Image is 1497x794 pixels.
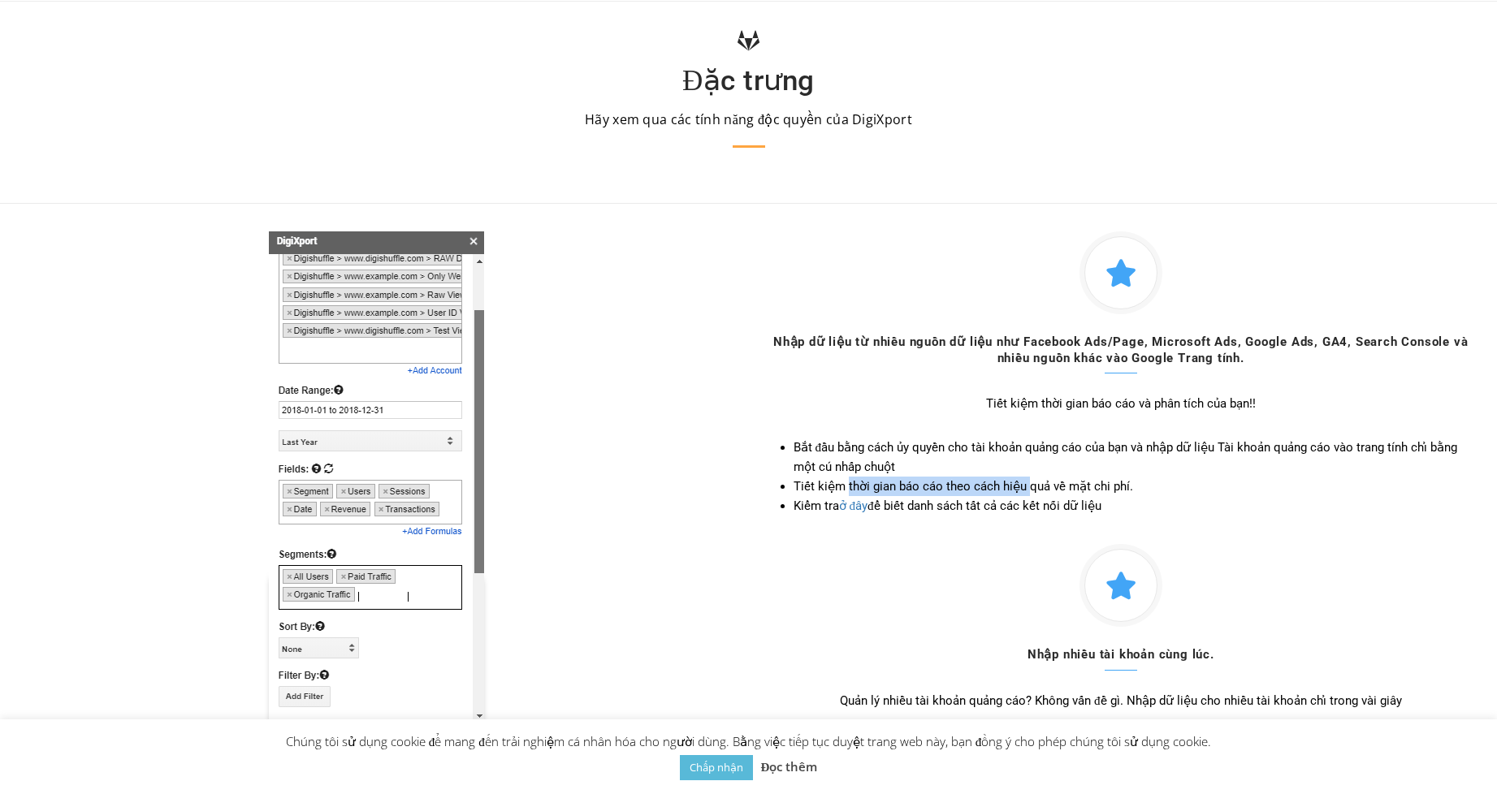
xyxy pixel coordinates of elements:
[585,110,912,128] font: Hãy xem qua các tính năng độc quyền của DigiXport
[773,334,1468,365] font: Nhập dữ liệu từ nhiều nguồn dữ liệu như Facebook Ads/Page, Microsoft Ads, Google Ads, GA4, Search...
[986,396,1256,411] font: Tiết kiệm thời gian báo cáo và phân tích của bạn!!
[1416,716,1497,794] iframe: Tiện ích trò chuyện
[761,758,818,775] font: Đọc thêm
[867,498,1101,513] font: để biết danh sách tất cả các kết nối dữ liệu
[840,693,1402,708] font: Quản lý nhiều tài khoản quảng cáo? Không vấn đề gì. Nhập dữ liệu cho nhiều tài khoản chỉ trong và...
[794,479,1133,494] font: Tiết kiệm thời gian báo cáo theo cách hiệu quả về mặt chi phí.
[794,440,1458,474] font: Bắt đầu bằng cách ủy quyền cho tài khoản quảng cáo của bạn và nhập dữ liệu Tài khoản quảng cáo và...
[839,498,868,513] a: ở đây
[682,64,815,97] font: Đặc trưng
[269,231,484,720] img: DigiXport-Nhiều tài khoản
[286,733,1212,749] font: Chúng tôi sử dụng cookie để mang đến trải nghiệm cá nhân hóa cho người dùng. Bằng việc tiếp tục d...
[794,498,839,513] font: Kiểm tra
[761,757,818,776] a: Đọc thêm
[1028,647,1214,662] font: Nhập nhiều tài khoản cùng lúc.
[680,755,753,780] a: Chấp nhận
[690,760,743,775] font: Chấp nhận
